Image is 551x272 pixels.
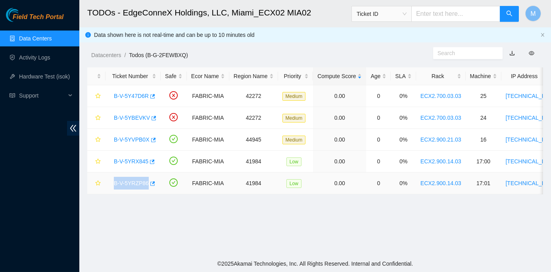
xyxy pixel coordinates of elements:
td: 0.00 [313,172,366,194]
td: FABRIC-MIA [187,151,229,172]
span: check-circle [169,157,178,165]
td: 0.00 [313,85,366,107]
td: FABRIC-MIA [187,129,229,151]
a: download [509,50,515,56]
td: 17:00 [466,151,501,172]
a: ECX2.700.03.03 [420,115,461,121]
span: search [506,10,513,18]
span: Medium [282,136,306,144]
td: 0.00 [313,107,366,129]
td: 0% [391,151,416,172]
button: M [525,6,541,21]
span: star [95,115,101,121]
td: 0% [391,107,416,129]
a: Activity Logs [19,54,50,61]
span: / [124,52,126,58]
span: Low [286,157,301,166]
span: double-left [67,121,79,136]
button: download [503,47,521,59]
td: 42272 [229,107,278,129]
td: 41984 [229,172,278,194]
td: 0 [366,172,391,194]
button: close [540,33,545,38]
span: Support [19,88,66,103]
a: Todos (B-G-2FEWBXQ) [129,52,188,58]
a: Hardware Test (isok) [19,73,70,80]
a: B-V-5YVPB0X [114,136,150,143]
button: star [92,177,101,190]
span: Field Tech Portal [13,13,63,21]
a: Data Centers [19,35,52,42]
span: star [95,159,101,165]
td: 17:01 [466,172,501,194]
a: Datacenters [91,52,121,58]
td: 24 [466,107,501,129]
a: [TECHNICAL_ID] [506,158,549,165]
footer: © 2025 Akamai Technologies, Inc. All Rights Reserved. Internal and Confidential. [79,255,551,272]
button: star [92,90,101,102]
span: Ticket ID [357,8,407,20]
button: star [92,133,101,146]
a: [TECHNICAL_ID] [506,136,549,143]
span: close-circle [169,91,178,100]
td: FABRIC-MIA [187,85,229,107]
span: Medium [282,114,306,123]
span: star [95,137,101,143]
td: 0 [366,85,391,107]
td: 25 [466,85,501,107]
span: check-circle [169,178,178,187]
a: [TECHNICAL_ID] [506,115,549,121]
input: Enter text here... [411,6,500,22]
td: FABRIC-MIA [187,107,229,129]
span: M [530,9,536,19]
button: search [500,6,519,22]
a: ECX2.700.03.03 [420,93,461,99]
td: 0 [366,107,391,129]
td: 0% [391,172,416,194]
a: B-V-5YRX845 [114,158,148,165]
a: ECX2.900.14.03 [420,180,461,186]
td: 0% [391,85,416,107]
a: [TECHNICAL_ID] [506,180,549,186]
span: eye [529,50,534,56]
a: [TECHNICAL_ID] [506,93,549,99]
a: B-V-5YBEVKV [114,115,150,121]
a: B-V-5Y47D6R [114,93,149,99]
td: 42272 [229,85,278,107]
span: close-circle [169,113,178,121]
a: ECX2.900.21.03 [420,136,461,143]
img: Akamai Technologies [6,8,40,22]
span: Medium [282,92,306,101]
button: star [92,155,101,168]
span: Low [286,179,301,188]
td: 0% [391,129,416,151]
input: Search [438,49,492,57]
button: star [92,111,101,124]
td: 44945 [229,129,278,151]
td: FABRIC-MIA [187,172,229,194]
a: B-V-5YRZP86 [114,180,149,186]
a: ECX2.900.14.03 [420,158,461,165]
td: 41984 [229,151,278,172]
span: check-circle [169,135,178,143]
td: 0.00 [313,151,366,172]
span: read [10,93,15,98]
td: 0 [366,151,391,172]
td: 0 [366,129,391,151]
span: star [95,93,101,100]
span: close [540,33,545,37]
span: star [95,180,101,187]
td: 16 [466,129,501,151]
a: Akamai TechnologiesField Tech Portal [6,14,63,25]
td: 0.00 [313,129,366,151]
